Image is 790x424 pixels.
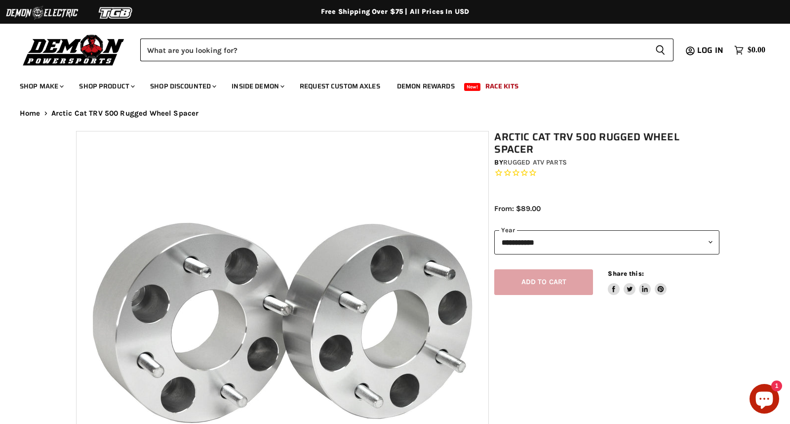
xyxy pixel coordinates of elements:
a: Inside Demon [224,76,290,96]
a: Demon Rewards [390,76,462,96]
form: Product [140,39,673,61]
img: Demon Electric Logo 2 [5,3,79,22]
aside: Share this: [608,269,667,296]
inbox-online-store-chat: Shopify online store chat [747,384,782,416]
a: Request Custom Axles [292,76,388,96]
a: Race Kits [478,76,526,96]
a: Shop Make [12,76,70,96]
span: New! [464,83,481,91]
span: From: $89.00 [494,204,541,213]
select: year [494,230,719,254]
span: Log in [697,44,723,56]
a: Rugged ATV Parts [503,158,567,167]
span: Rated 0.0 out of 5 stars 0 reviews [494,168,719,178]
ul: Main menu [12,72,763,96]
h1: Arctic Cat TRV 500 Rugged Wheel Spacer [494,131,719,156]
div: by [494,157,719,168]
span: Arctic Cat TRV 500 Rugged Wheel Spacer [51,109,199,118]
span: $0.00 [748,45,765,55]
a: $0.00 [729,43,770,57]
input: Search [140,39,647,61]
button: Search [647,39,673,61]
img: Demon Powersports [20,32,128,67]
a: Shop Product [72,76,141,96]
a: Home [20,109,40,118]
img: TGB Logo 2 [79,3,153,22]
a: Shop Discounted [143,76,222,96]
a: Log in [693,46,729,55]
span: Share this: [608,270,643,277]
